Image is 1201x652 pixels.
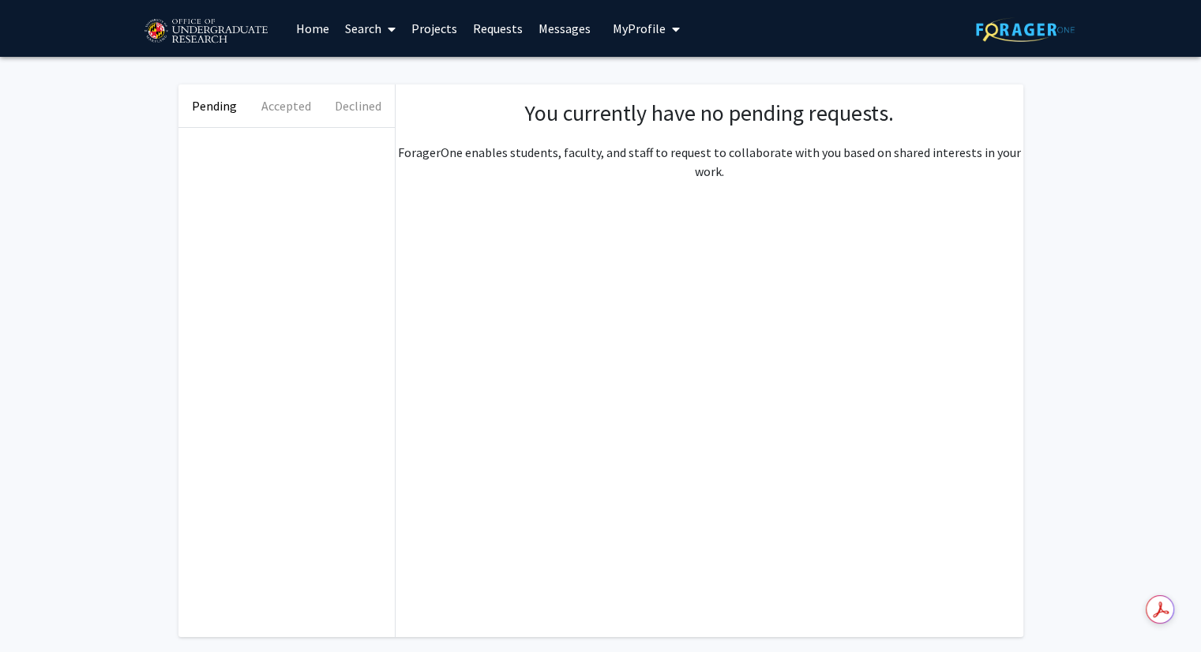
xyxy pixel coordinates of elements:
[465,1,531,56] a: Requests
[613,21,666,36] span: My Profile
[322,84,394,127] button: Declined
[411,100,1008,127] h1: You currently have no pending requests.
[250,84,322,127] button: Accepted
[976,17,1075,42] img: ForagerOne Logo
[531,1,599,56] a: Messages
[403,1,465,56] a: Projects
[178,84,250,127] button: Pending
[337,1,403,56] a: Search
[139,12,272,51] img: University of Maryland Logo
[396,143,1023,181] p: ForagerOne enables students, faculty, and staff to request to collaborate with you based on share...
[288,1,337,56] a: Home
[12,581,67,640] iframe: Chat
